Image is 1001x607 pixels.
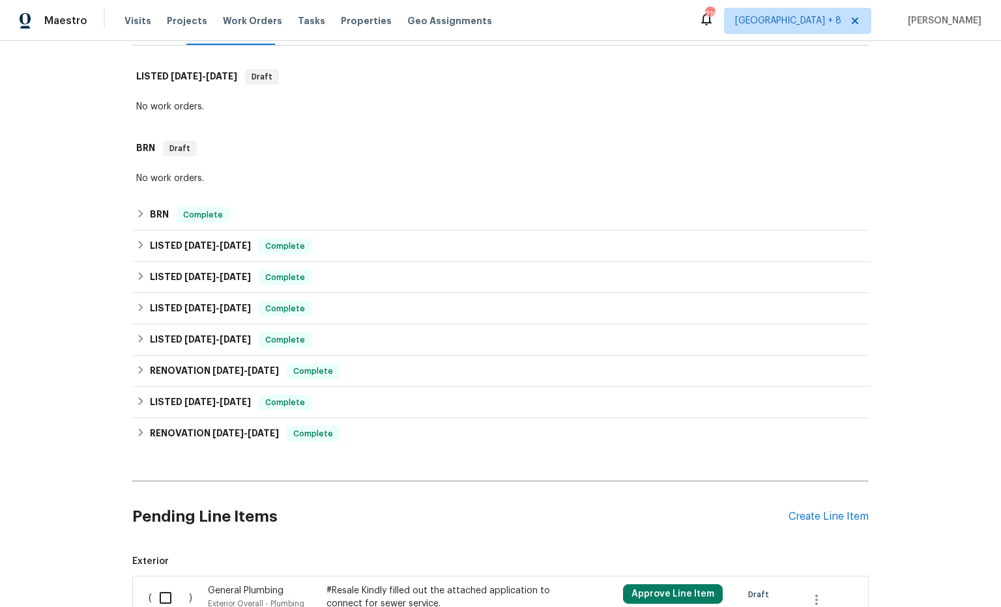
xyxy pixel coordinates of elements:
[212,366,279,375] span: -
[184,303,251,313] span: -
[407,14,492,27] span: Geo Assignments
[150,207,169,223] h6: BRN
[212,366,244,375] span: [DATE]
[248,429,279,438] span: [DATE]
[150,238,251,254] h6: LISTED
[246,70,278,83] span: Draft
[132,56,869,98] div: LISTED [DATE]-[DATE]Draft
[171,72,237,81] span: -
[184,397,216,406] span: [DATE]
[260,396,310,409] span: Complete
[184,303,216,313] span: [DATE]
[132,555,869,568] span: Exterior
[748,588,774,601] span: Draft
[132,324,869,356] div: LISTED [DATE]-[DATE]Complete
[150,332,251,348] h6: LISTED
[260,240,310,253] span: Complete
[220,335,251,344] span: [DATE]
[150,363,279,379] h6: RENOVATION
[132,487,789,547] h2: Pending Line Items
[132,418,869,449] div: RENOVATION [DATE]-[DATE]Complete
[184,241,251,250] span: -
[150,270,251,285] h6: LISTED
[167,14,207,27] span: Projects
[136,69,237,85] h6: LISTED
[171,72,202,81] span: [DATE]
[220,397,251,406] span: [DATE]
[735,14,841,27] span: [GEOGRAPHIC_DATA] + 8
[184,272,216,281] span: [DATE]
[248,366,279,375] span: [DATE]
[132,387,869,418] div: LISTED [DATE]-[DATE]Complete
[124,14,151,27] span: Visits
[206,72,237,81] span: [DATE]
[184,335,251,344] span: -
[288,365,338,378] span: Complete
[164,142,196,155] span: Draft
[136,100,865,113] div: No work orders.
[208,586,283,595] span: General Plumbing
[184,272,251,281] span: -
[150,301,251,317] h6: LISTED
[184,335,216,344] span: [DATE]
[184,241,216,250] span: [DATE]
[260,333,310,346] span: Complete
[184,397,251,406] span: -
[623,584,723,604] button: Approve Line Item
[150,395,251,410] h6: LISTED
[132,199,869,231] div: BRN Complete
[260,271,310,284] span: Complete
[212,429,279,438] span: -
[903,14,981,27] span: [PERSON_NAME]
[132,128,869,169] div: BRN Draft
[132,293,869,324] div: LISTED [DATE]-[DATE]Complete
[705,8,714,21] div: 210
[132,231,869,262] div: LISTED [DATE]-[DATE]Complete
[223,14,282,27] span: Work Orders
[150,426,279,442] h6: RENOVATION
[44,14,87,27] span: Maestro
[789,511,869,523] div: Create Line Item
[220,241,251,250] span: [DATE]
[136,141,155,156] h6: BRN
[132,356,869,387] div: RENOVATION [DATE]-[DATE]Complete
[260,302,310,315] span: Complete
[341,14,392,27] span: Properties
[288,427,338,440] span: Complete
[212,429,244,438] span: [DATE]
[220,303,251,313] span: [DATE]
[220,272,251,281] span: [DATE]
[178,208,228,221] span: Complete
[298,16,325,25] span: Tasks
[136,172,865,185] div: No work orders.
[132,262,869,293] div: LISTED [DATE]-[DATE]Complete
